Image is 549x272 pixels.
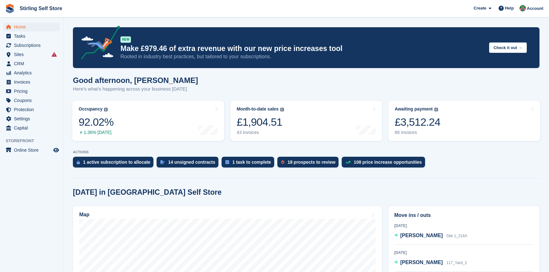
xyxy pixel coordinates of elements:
a: Month-to-date sales £1,904.51 43 invoices [230,101,382,141]
span: CRM [14,59,52,68]
a: Awaiting payment £3,512.24 86 invoices [388,101,540,141]
a: 1 task to complete [222,157,277,171]
h2: [DATE] in [GEOGRAPHIC_DATA] Self Store [73,188,222,197]
a: Occupancy 92.02% 1.36% [DATE] [72,101,224,141]
span: Storefront [6,138,63,144]
span: Sites [14,50,52,59]
img: icon-info-grey-7440780725fd019a000dd9b08b2336e03edf1995a4989e88bcd33f0948082b44.svg [434,108,438,111]
img: prospect-51fa495bee0391a8d652442698ab0144808aea92771e9ea1ae160a38d050c398.svg [281,160,284,164]
span: 117_Yard_2 [446,261,467,265]
a: menu [3,78,60,86]
img: task-75834270c22a3079a89374b754ae025e5fb1db73e45f91037f5363f120a921f8.svg [225,160,229,164]
p: Here's what's happening across your business [DATE] [73,85,198,93]
img: contract_signature_icon-13c848040528278c33f63329250d36e43548de30e8caae1d1a13099fd9432cc5.svg [160,160,165,164]
a: menu [3,41,60,50]
a: menu [3,123,60,132]
span: Capital [14,123,52,132]
a: [PERSON_NAME] 117_Yard_2 [394,259,467,267]
a: menu [3,50,60,59]
a: menu [3,114,60,123]
div: [DATE] [394,250,533,256]
span: Account [527,5,543,12]
span: Online Store [14,146,52,155]
a: menu [3,22,60,31]
p: ACTIONS [73,150,539,154]
div: £1,904.51 [237,116,284,129]
a: menu [3,105,60,114]
div: 92.02% [79,116,113,129]
span: Create [474,5,486,11]
div: [DATE] [394,223,533,229]
a: 18 prospects to review [277,157,342,171]
a: menu [3,59,60,68]
img: icon-info-grey-7440780725fd019a000dd9b08b2336e03edf1995a4989e88bcd33f0948082b44.svg [280,108,284,111]
span: [PERSON_NAME] [400,260,443,265]
a: menu [3,96,60,105]
a: menu [3,32,60,41]
span: Home [14,22,52,31]
a: menu [3,68,60,77]
a: 1 active subscription to allocate [73,157,157,171]
span: Analytics [14,68,52,77]
span: Help [505,5,514,11]
h2: Map [79,212,89,218]
i: Smart entry sync failures have occurred [52,52,57,57]
p: Rooted in industry best practices, but tailored to your subscriptions. [120,53,484,60]
div: NEW [120,36,131,43]
div: Awaiting payment [395,106,433,112]
a: menu [3,146,60,155]
a: [PERSON_NAME] Site 1_214A [394,232,467,240]
img: Lucy [520,5,526,11]
span: Coupons [14,96,52,105]
a: 14 unsigned contracts [157,157,222,171]
span: Settings [14,114,52,123]
div: 43 invoices [237,130,284,135]
span: Subscriptions [14,41,52,50]
div: 14 unsigned contracts [168,160,215,165]
div: £3,512.24 [395,116,440,129]
div: 1 task to complete [232,160,271,165]
img: active_subscription_to_allocate_icon-d502201f5373d7db506a760aba3b589e785aa758c864c3986d89f69b8ff3... [77,160,80,164]
p: Make £979.46 of extra revenue with our new price increases tool [120,44,484,53]
div: 1 active subscription to allocate [83,160,150,165]
span: [PERSON_NAME] [400,233,443,238]
a: menu [3,87,60,96]
img: price_increase_opportunities-93ffe204e8149a01c8c9dc8f82e8f89637d9d84a8eef4429ea346261dce0b2c0.svg [346,161,351,164]
button: Check it out → [489,42,527,53]
h1: Good afternoon, [PERSON_NAME] [73,76,198,85]
div: 18 prospects to review [287,160,335,165]
div: 108 price increase opportunities [354,160,422,165]
div: 86 invoices [395,130,440,135]
span: Invoices [14,78,52,86]
h2: Move ins / outs [394,212,533,219]
img: icon-info-grey-7440780725fd019a000dd9b08b2336e03edf1995a4989e88bcd33f0948082b44.svg [104,108,108,111]
span: Protection [14,105,52,114]
a: Stirling Self Store [17,3,65,14]
div: Month-to-date sales [237,106,279,112]
a: Preview store [52,146,60,154]
img: stora-icon-8386f47178a22dfd0bd8f6a31ec36ba5ce8667c1dd55bd0f319d3a0aa187defe.svg [5,4,15,13]
span: Tasks [14,32,52,41]
span: Pricing [14,87,52,96]
a: 108 price increase opportunities [342,157,428,171]
img: price-adjustments-announcement-icon-8257ccfd72463d97f412b2fc003d46551f7dbcb40ab6d574587a9cd5c0d94... [76,26,120,62]
span: Site 1_214A [446,234,467,238]
div: Occupancy [79,106,102,112]
div: 1.36% [DATE] [79,130,113,135]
